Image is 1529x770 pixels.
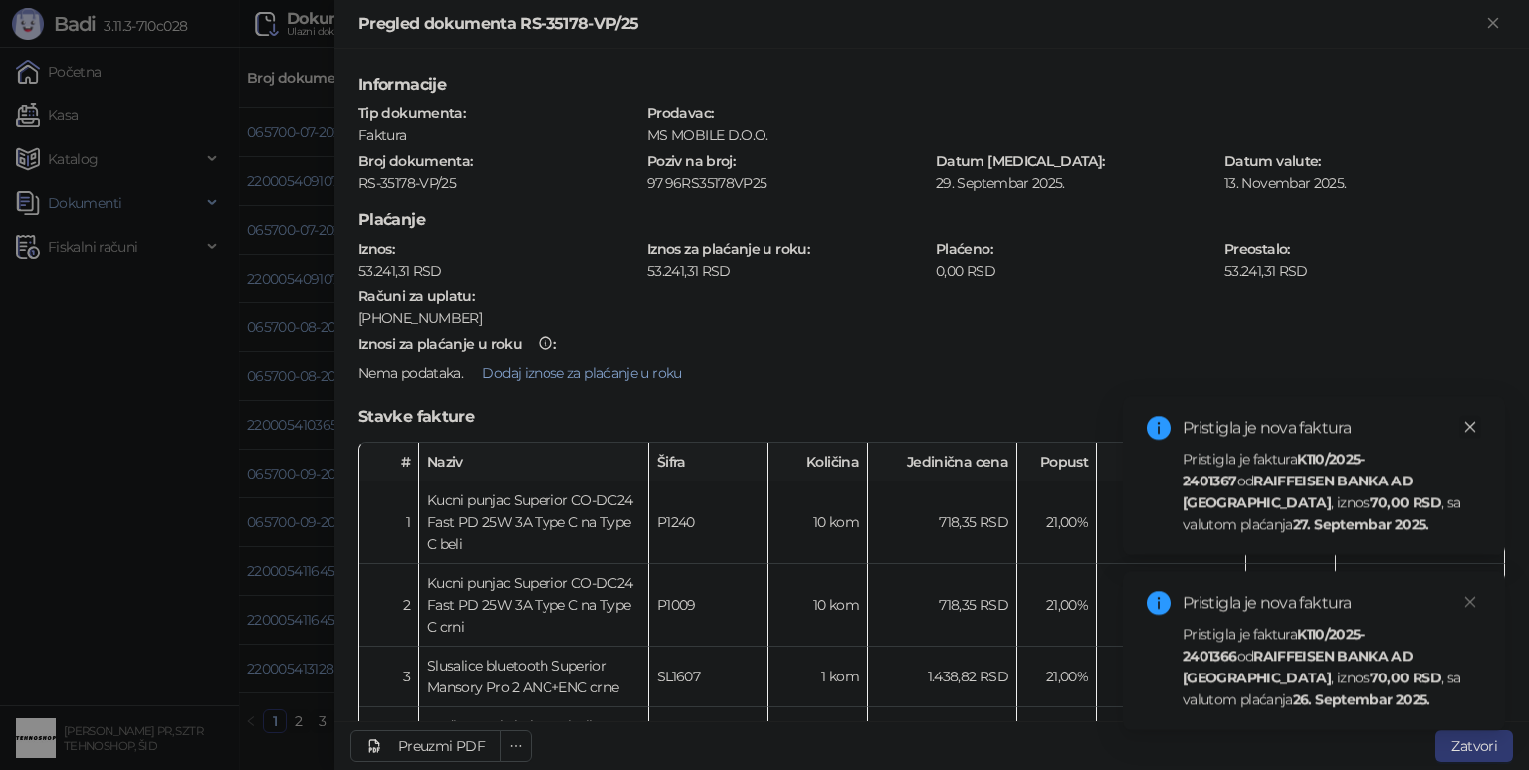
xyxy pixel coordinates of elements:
div: 96RS35178VP25 [664,174,927,192]
div: 0,00 RSD [934,262,1218,280]
td: 21,00% [1017,481,1097,564]
div: 97 [646,174,664,192]
div: Pregled dokumenta RS-35178-VP/25 [358,12,1481,36]
div: 13. Novembar 2025. [1222,174,1507,192]
button: Zatvori [1481,12,1505,36]
th: Naziv [419,443,649,481]
td: P1009 [649,564,768,647]
div: Kucni punjac Superior CO-DC24 Fast PD 25W 3A Type C na Type C beli [427,489,640,555]
strong: 70,00 RSD [1370,493,1441,511]
strong: Preostalo : [1224,240,1290,258]
div: Pristigla je faktura od , iznos , sa valutom plaćanja [1183,623,1481,710]
td: P1240 [649,481,768,564]
div: Audio AUX kabal Comicell Superior CO-AX2000 2m crni [427,715,640,759]
div: MS MOBILE D.O.O. [646,126,1504,144]
strong: Računi za uplatu : [358,288,474,305]
td: 10 kom [768,564,868,647]
th: Jedinična cena [868,443,1017,481]
div: Preuzmi PDF [398,737,485,755]
h5: Plaćanje [358,208,1505,232]
strong: K110/2025-2401366 [1183,625,1365,665]
td: 718,35 RSD [868,481,1017,564]
th: Popust [1017,443,1097,481]
td: 302,15 RSD [1097,647,1246,707]
div: 29. Septembar 2025. [934,174,1218,192]
a: Close [1459,591,1481,613]
strong: 70,00 RSD [1370,669,1441,686]
td: 10 kom [768,481,868,564]
td: 3 [359,647,419,707]
div: Kucni punjac Superior CO-DC24 Fast PD 25W 3A Type C na Type C crni [427,572,640,638]
strong: Broj dokumenta : [358,152,472,170]
strong: Iznos : [358,240,394,258]
a: Preuzmi PDF [350,730,501,762]
div: 53.241,31 RSD [356,262,641,280]
span: ellipsis [509,739,523,753]
td: 4 [359,707,419,768]
div: Faktura [356,126,641,144]
strong: Prodavac : [647,104,713,122]
div: Pristigla je nova faktura [1183,591,1481,615]
div: Pristigla je nova faktura [1183,416,1481,440]
span: close [1463,420,1477,434]
td: AV371 [649,707,768,768]
th: Količina [768,443,868,481]
strong: RAIFFEISEN BANKA AD [GEOGRAPHIC_DATA] [1183,647,1413,686]
td: 21,00% [1017,564,1097,647]
strong: Datum [MEDICAL_DATA] : [936,152,1105,170]
td: SL1607 [649,647,768,707]
td: 2 [359,564,419,647]
strong: Plaćeno : [936,240,992,258]
a: Close [1459,416,1481,438]
h5: Stavke fakture [358,405,1505,429]
span: info-circle [1147,416,1171,440]
div: Pristigla je faktura od , iznos , sa valutom plaćanja [1183,448,1481,535]
span: Nema podataka [358,364,461,382]
span: close [1463,595,1477,609]
div: 53.241,31 RSD [1222,262,1507,280]
div: Slusalice bluetooth Superior Mansory Pro 2 ANC+ENC crne [427,655,640,698]
td: 21,00% [1017,647,1097,707]
div: RS-35178-VP/25 [356,174,641,192]
button: Dodaj iznose za plaćanje u roku [466,357,697,389]
div: [PHONE_NUMBER] [358,309,1505,327]
div: 53.241,31 RSD [645,262,930,280]
strong: 27. Septembar 2025. [1293,515,1429,533]
span: info-circle [1147,591,1171,615]
td: 1 kom [768,647,868,707]
h5: Informacije [358,73,1505,96]
th: # [359,443,419,481]
td: 5 kom [768,707,868,768]
strong: : [358,335,555,353]
td: 1.508,54 RSD [1097,481,1246,564]
strong: K110/2025-2401367 [1183,450,1365,489]
td: 1 [359,481,419,564]
button: Zatvori [1435,730,1513,762]
td: 1.508,54 RSD [1097,564,1246,647]
th: Šifra [649,443,768,481]
th: Iznos popusta [1097,443,1246,481]
strong: Poziv na broj : [647,152,735,170]
strong: 26. Septembar 2025. [1293,690,1430,708]
strong: Iznos za plaćanje u roku : [647,240,809,258]
strong: Datum valute : [1224,152,1321,170]
td: 1.438,82 RSD [868,647,1017,707]
td: 718,35 RSD [868,564,1017,647]
strong: Tip dokumenta : [358,104,465,122]
td: 64,24 RSD [1097,707,1246,768]
td: 61,18 RSD [868,707,1017,768]
div: . [356,357,1507,389]
td: 21,00% [1017,707,1097,768]
strong: RAIFFEISEN BANKA AD [GEOGRAPHIC_DATA] [1183,472,1413,511]
div: Iznosi za plaćanje u roku [358,337,522,351]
